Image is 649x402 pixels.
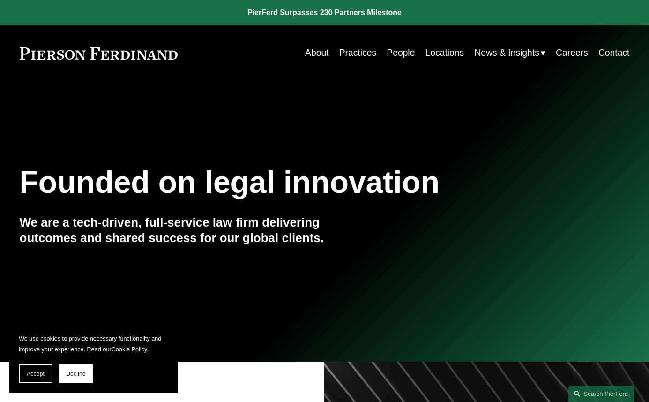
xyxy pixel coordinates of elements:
[20,215,325,246] h4: We are a tech-driven, full-service law firm delivering outcomes and shared success for our global...
[59,364,93,383] button: Decline
[556,44,588,62] a: Careers
[305,44,328,62] a: About
[9,324,178,393] section: Cookie banner
[474,44,545,62] a: folder dropdown
[66,371,86,377] span: Decline
[568,386,634,402] a: Search this site
[387,44,415,62] a: People
[20,165,528,200] h1: Founded on legal innovation
[425,44,464,62] a: Locations
[339,44,376,62] a: Practices
[598,44,630,62] a: Contact
[112,346,147,353] a: Cookie Policy
[474,45,539,61] span: News & Insights
[19,364,52,383] button: Accept
[19,334,169,355] p: We use cookies to provide necessary functionality and improve your experience. Read our .
[27,371,45,377] span: Accept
